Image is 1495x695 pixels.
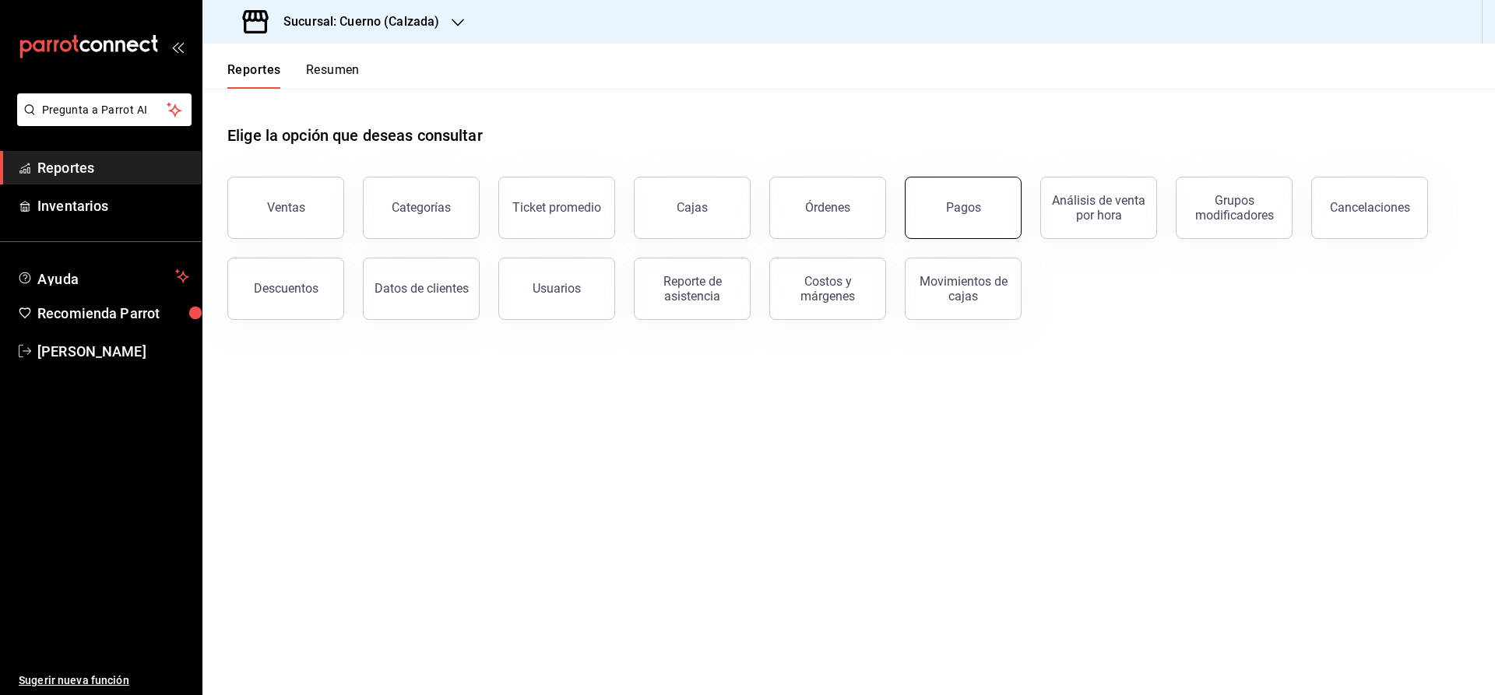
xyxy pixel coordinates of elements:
[1040,177,1157,239] button: Análisis de venta por hora
[533,281,581,296] div: Usuarios
[227,62,281,89] button: Reportes
[769,177,886,239] button: Órdenes
[227,177,344,239] button: Ventas
[805,200,850,215] div: Órdenes
[37,195,189,216] span: Inventarios
[905,258,1022,320] button: Movimientos de cajas
[267,200,305,215] div: Ventas
[363,258,480,320] button: Datos de clientes
[37,303,189,324] span: Recomienda Parrot
[1311,177,1428,239] button: Cancelaciones
[634,258,751,320] button: Reporte de asistencia
[1050,193,1147,223] div: Análisis de venta por hora
[392,200,451,215] div: Categorías
[512,200,601,215] div: Ticket promedio
[375,281,469,296] div: Datos de clientes
[769,258,886,320] button: Costos y márgenes
[227,258,344,320] button: Descuentos
[1186,193,1282,223] div: Grupos modificadores
[363,177,480,239] button: Categorías
[171,40,184,53] button: open_drawer_menu
[1176,177,1293,239] button: Grupos modificadores
[227,62,360,89] div: navigation tabs
[915,274,1011,304] div: Movimientos de cajas
[1330,200,1410,215] div: Cancelaciones
[779,274,876,304] div: Costos y márgenes
[37,341,189,362] span: [PERSON_NAME]
[19,672,189,689] span: Sugerir nueva función
[905,177,1022,239] button: Pagos
[37,267,169,286] span: Ayuda
[644,274,740,304] div: Reporte de asistencia
[498,258,615,320] button: Usuarios
[677,200,708,215] div: Cajas
[254,281,318,296] div: Descuentos
[227,124,483,147] h1: Elige la opción que deseas consultar
[42,102,167,118] span: Pregunta a Parrot AI
[11,113,192,129] a: Pregunta a Parrot AI
[271,12,439,31] h3: Sucursal: Cuerno (Calzada)
[306,62,360,89] button: Resumen
[498,177,615,239] button: Ticket promedio
[17,93,192,126] button: Pregunta a Parrot AI
[37,157,189,178] span: Reportes
[946,200,981,215] div: Pagos
[634,177,751,239] button: Cajas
